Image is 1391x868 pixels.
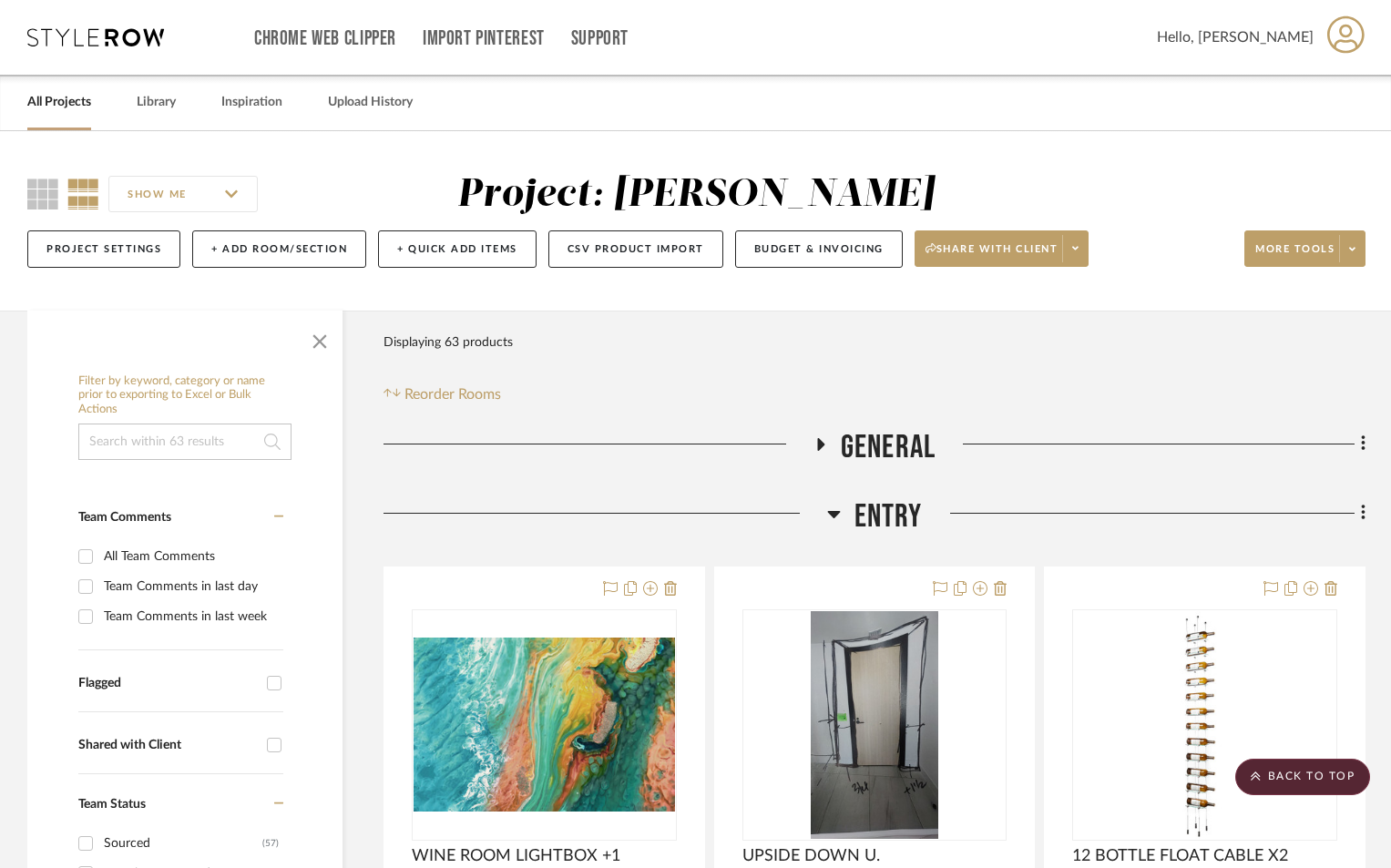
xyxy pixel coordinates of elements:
[414,638,675,812] img: WINE ROOM LIGHTBOX +1
[735,230,903,268] button: Budget & Invoicing
[811,611,939,839] img: UPSIDE DOWN U.
[548,230,723,268] button: CSV Product Import
[192,230,366,268] button: + Add Room/Section
[104,602,279,631] div: Team Comments in last week
[27,90,91,115] a: All Projects
[1255,242,1335,270] span: More tools
[262,829,279,858] div: (57)
[423,31,545,46] a: Import Pinterest
[78,424,291,460] input: Search within 63 results
[412,846,620,866] span: WINE ROOM LIGHTBOX +1
[254,31,396,46] a: Chrome Web Clipper
[915,230,1089,267] button: Share with client
[78,676,258,691] div: Flagged
[742,846,880,866] span: UPSIDE DOWN U.
[404,383,501,405] span: Reorder Rooms
[926,242,1059,270] span: Share with client
[104,542,279,571] div: All Team Comments
[384,324,513,361] div: Displaying 63 products
[104,572,279,601] div: Team Comments in last day
[1091,611,1319,839] img: 12 BOTTLE FLOAT CABLE X2
[384,383,501,405] button: Reorder Rooms
[1157,26,1314,48] span: Hello, [PERSON_NAME]
[78,738,258,753] div: Shared with Client
[1072,846,1288,866] span: 12 BOTTLE FLOAT CABLE X2
[78,511,171,524] span: Team Comments
[854,497,923,536] span: ENTRY
[221,90,282,115] a: Inspiration
[78,798,146,811] span: Team Status
[1235,759,1370,795] scroll-to-top-button: BACK TO TOP
[137,90,176,115] a: Library
[841,428,936,467] span: GENERAL
[78,374,291,417] h6: Filter by keyword, category or name prior to exporting to Excel or Bulk Actions
[27,230,180,268] button: Project Settings
[1244,230,1365,267] button: More tools
[457,176,935,214] div: Project: [PERSON_NAME]
[302,320,338,356] button: Close
[571,31,629,46] a: Support
[104,829,262,858] div: Sourced
[378,230,537,268] button: + Quick Add Items
[328,90,413,115] a: Upload History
